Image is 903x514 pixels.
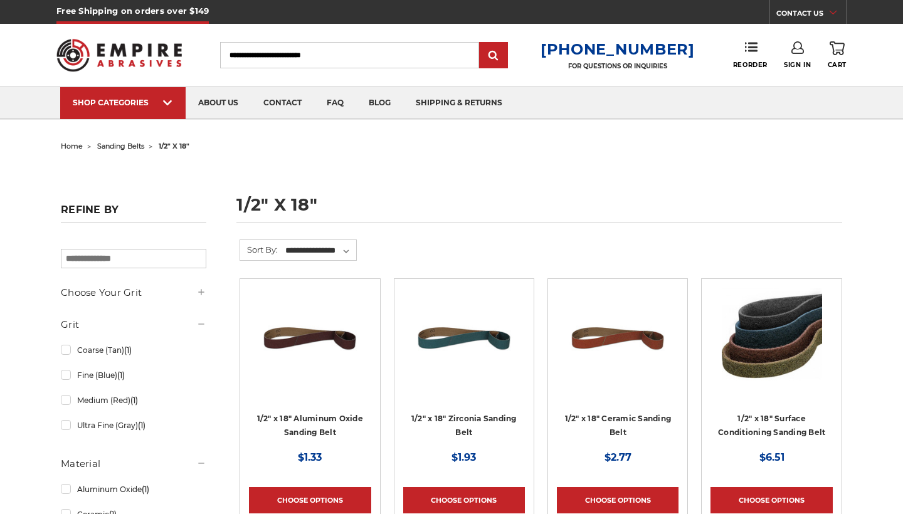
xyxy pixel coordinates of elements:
[240,240,278,259] label: Sort By:
[314,87,356,119] a: faq
[557,487,679,513] a: Choose Options
[718,414,825,438] a: 1/2" x 18" Surface Conditioning Sanding Belt
[61,142,83,150] a: home
[138,421,145,430] span: (1)
[710,487,832,513] a: Choose Options
[451,451,476,463] span: $1.93
[186,87,251,119] a: about us
[117,370,125,380] span: (1)
[124,345,132,355] span: (1)
[61,339,206,361] a: Coarse (Tan)
[557,288,679,409] a: 1/2" x 18" Ceramic File Belt
[283,241,356,260] select: Sort By:
[828,41,847,69] a: Cart
[411,414,517,438] a: 1/2" x 18" Zirconia Sanding Belt
[159,142,189,150] span: 1/2" x 18"
[733,61,768,69] span: Reorder
[61,204,206,223] h5: Refine by
[414,288,514,388] img: 1/2" x 18" Zirconia File Belt
[298,451,322,463] span: $1.33
[61,389,206,411] a: Medium (Red)
[733,41,768,68] a: Reorder
[260,288,360,388] img: 1/2" x 18" Aluminum Oxide File Belt
[73,98,173,107] div: SHOP CATEGORIES
[257,414,363,438] a: 1/2" x 18" Aluminum Oxide Sanding Belt
[403,487,525,513] a: Choose Options
[61,456,206,471] h5: Material
[249,487,371,513] a: Choose Options
[403,288,525,409] a: 1/2" x 18" Zirconia File Belt
[236,196,842,223] h1: 1/2" x 18"
[61,414,206,436] a: Ultra Fine (Gray)
[759,451,784,463] span: $6.51
[130,396,138,405] span: (1)
[784,61,811,69] span: Sign In
[249,288,371,409] a: 1/2" x 18" Aluminum Oxide File Belt
[61,285,206,300] h5: Choose Your Grit
[61,478,206,500] a: Aluminum Oxide
[403,87,515,119] a: shipping & returns
[56,31,182,80] img: Empire Abrasives
[541,40,695,58] a: [PHONE_NUMBER]
[61,364,206,386] a: Fine (Blue)
[568,288,668,388] img: 1/2" x 18" Ceramic File Belt
[828,61,847,69] span: Cart
[97,142,144,150] a: sanding belts
[722,288,822,388] img: Surface Conditioning Sanding Belts
[481,43,506,68] input: Submit
[776,6,846,24] a: CONTACT US
[356,87,403,119] a: blog
[541,62,695,70] p: FOR QUESTIONS OR INQUIRIES
[565,414,672,438] a: 1/2" x 18" Ceramic Sanding Belt
[710,288,832,409] a: Surface Conditioning Sanding Belts
[61,317,206,332] h5: Grit
[605,451,631,463] span: $2.77
[251,87,314,119] a: contact
[142,485,149,494] span: (1)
